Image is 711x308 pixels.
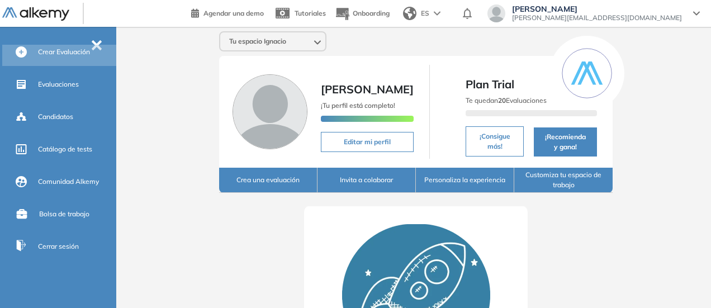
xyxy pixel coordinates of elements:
button: Personaliza la experiencia [416,168,514,193]
span: Cerrar sesión [38,241,79,252]
img: world [403,7,416,20]
button: ¡Recomienda y gana! [534,127,597,157]
span: ES [421,8,429,18]
a: Agendar una demo [191,6,264,19]
span: Tu espacio Ignacio [229,37,286,46]
div: Widget de chat [655,254,711,308]
span: Candidatos [38,112,73,122]
span: Catálogo de tests [38,144,92,154]
button: ¡Consigue más! [466,126,524,157]
button: Editar mi perfil [321,132,414,152]
span: Plan Trial [466,76,597,93]
span: Tutoriales [295,9,326,17]
span: Evaluaciones [38,79,79,89]
span: [PERSON_NAME][EMAIL_ADDRESS][DOMAIN_NAME] [512,13,682,22]
img: Logo [2,7,69,21]
iframe: Chat Widget [655,254,711,308]
span: [PERSON_NAME] [321,82,414,96]
b: 20 [498,96,506,105]
img: arrow [434,11,440,16]
span: Comunidad Alkemy [38,177,99,187]
span: Agendar una demo [203,9,264,17]
span: Crear Evaluación [38,47,90,57]
button: Customiza tu espacio de trabajo [514,168,613,193]
span: [PERSON_NAME] [512,4,682,13]
span: Te quedan Evaluaciones [466,96,547,105]
span: Onboarding [353,9,390,17]
span: ¡Tu perfil está completo! [321,101,395,110]
button: Crea una evaluación [219,168,317,193]
span: Bolsa de trabajo [39,209,89,219]
img: Foto de perfil [233,74,307,149]
button: Invita a colaborar [317,168,416,193]
button: Onboarding [335,2,390,26]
